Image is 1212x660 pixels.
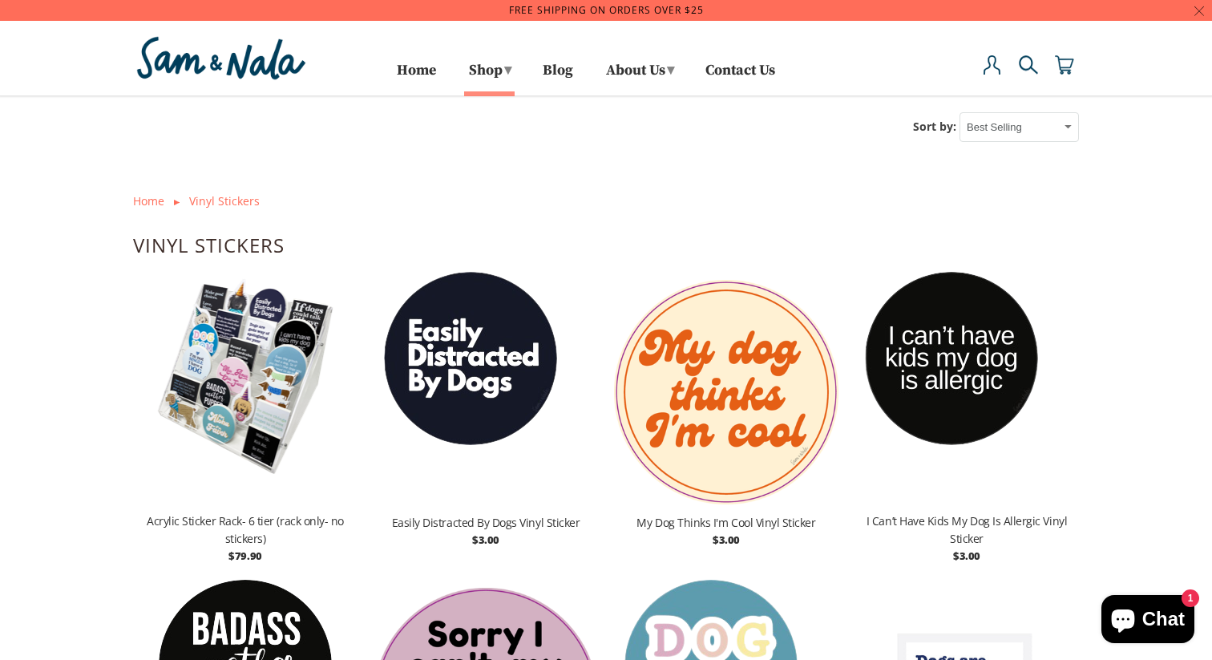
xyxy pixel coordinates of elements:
[149,272,341,482] img: Acrylic Sticker Rack- 6 tier (rack only- no stickers)
[1097,595,1199,647] inbox-online-store-chat: Shopify online store chat
[189,193,260,209] a: Vinyl Stickers
[614,272,838,553] a: My Dog Thinks I'm Cool Vinyl Sticker My Dog Thinks I'm Cool Vinyl Sticker $3.00
[667,61,674,79] span: ▾
[713,532,740,547] span: $3.00
[392,514,580,532] span: Easily Distracted By Dogs Vinyl Sticker
[228,549,261,563] span: $79.90
[133,228,1079,260] h1: Vinyl Stickers
[854,512,1079,548] span: I Can’t Have Kids My Dog Is Allergic Vinyl Sticker
[374,272,598,553] a: Easily Distracted By Dogs Vinyl Sticker Easily Distracted By Dogs Vinyl Sticker $3.00
[1055,55,1074,75] img: cart-icon
[543,65,573,91] a: Blog
[133,272,358,569] a: Acrylic Sticker Rack- 6 tier (rack only- no stickers) Acrylic Sticker Rack- 6 tier (rack only- no...
[953,549,980,563] span: $3.00
[983,55,1002,75] img: user-icon
[133,512,358,548] span: Acrylic Sticker Rack- 6 tier (rack only- no stickers)
[133,193,164,209] a: Home
[865,272,1069,445] img: I Can’t Have Kids My Dog Is Allergic Vinyl Sticker
[913,119,956,134] label: Sort by:
[1019,55,1038,91] a: Search
[397,65,436,91] a: Home
[509,3,704,17] a: Free Shipping on orders over $25
[133,33,309,83] img: Sam & Nala
[463,56,515,91] a: Shop▾
[636,514,815,532] span: My Dog Thinks I'm Cool Vinyl Sticker
[472,532,499,547] span: $3.00
[174,200,180,205] img: or.png
[600,56,678,91] a: About Us▾
[384,272,588,445] img: Easily Distracted By Dogs Vinyl Sticker
[1019,55,1038,75] img: search-icon
[614,272,838,512] img: My Dog Thinks I'm Cool Vinyl Sticker
[705,65,775,91] a: Contact Us
[854,272,1079,569] a: I Can’t Have Kids My Dog Is Allergic Vinyl Sticker I Can’t Have Kids My Dog Is Allergic Vinyl Sti...
[983,55,1002,91] a: My Account
[504,61,511,79] span: ▾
